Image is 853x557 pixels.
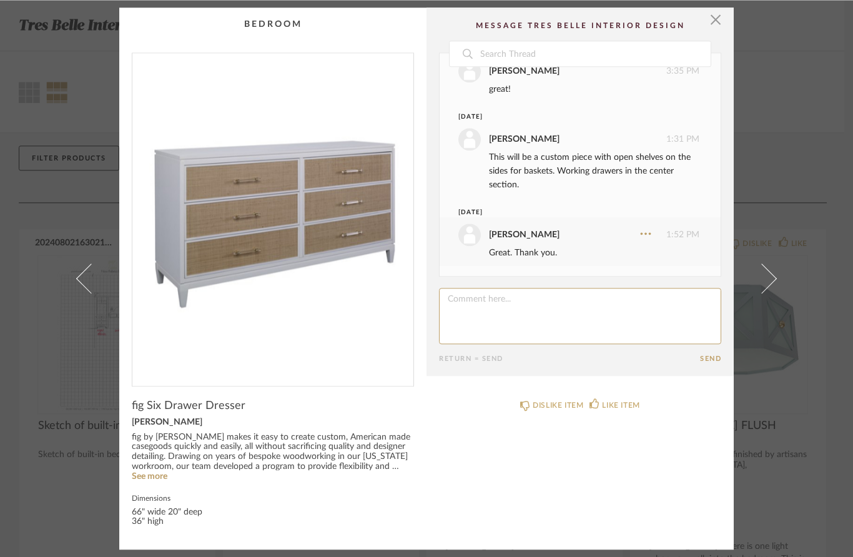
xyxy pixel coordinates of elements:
div: [PERSON_NAME] [489,228,560,242]
div: 66" wide 20" deep 36" high [132,508,207,528]
button: Close [703,7,728,32]
div: fig by [PERSON_NAME] makes it easy to create custom, American made casegoods quickly and easily, ... [132,433,414,473]
div: 3:35 PM [458,60,699,82]
button: Send [700,355,721,363]
div: [DATE] [458,112,676,122]
div: Great. Thank you. [489,246,699,260]
div: Return = Send [439,355,700,363]
div: [DATE] [458,208,676,217]
img: 1f5bb619-ad7b-4835-94cb-cbaea19ed5ea_1000x1000.jpg [132,53,413,376]
div: [PERSON_NAME] [489,64,560,78]
label: Dimensions [132,493,207,503]
div: [PERSON_NAME] [132,418,414,428]
div: 0 [132,53,413,376]
div: [PERSON_NAME] [489,132,560,146]
div: This will be a custom piece with open shelves on the sides for baskets. Working drawers in the ce... [489,150,699,192]
input: Search Thread [479,41,711,66]
div: DISLIKE ITEM [533,399,583,412]
div: LIKE ITEM [602,399,639,412]
a: See more [132,472,167,481]
span: fig Six Drawer Dresser [132,399,245,413]
div: 1:31 PM [458,128,699,150]
div: great! [489,82,699,96]
div: 1:52 PM [458,224,699,246]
